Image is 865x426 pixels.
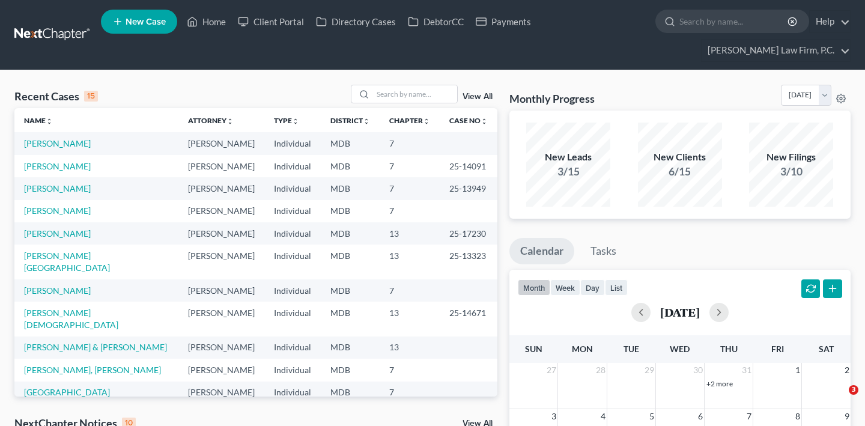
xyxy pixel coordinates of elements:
[843,409,851,424] span: 9
[321,302,380,336] td: MDB
[440,177,497,199] td: 25-13949
[321,245,380,279] td: MDB
[380,279,440,302] td: 7
[692,363,704,377] span: 30
[178,132,264,154] td: [PERSON_NAME]
[702,40,850,61] a: [PERSON_NAME] Law Firm, P.C.
[706,379,733,388] a: +2 more
[188,116,234,125] a: Attorneyunfold_more
[373,85,457,103] input: Search by name...
[380,177,440,199] td: 7
[470,11,537,32] a: Payments
[264,279,321,302] td: Individual
[24,342,167,352] a: [PERSON_NAME] & [PERSON_NAME]
[24,205,91,216] a: [PERSON_NAME]
[24,161,91,171] a: [PERSON_NAME]
[824,385,853,414] iframe: Intercom live chat
[264,132,321,154] td: Individual
[181,11,232,32] a: Home
[330,116,370,125] a: Districtunfold_more
[794,363,801,377] span: 1
[178,200,264,222] td: [PERSON_NAME]
[321,155,380,177] td: MDB
[550,279,580,296] button: week
[423,118,430,125] i: unfold_more
[178,222,264,245] td: [PERSON_NAME]
[595,363,607,377] span: 28
[440,222,497,245] td: 25-17230
[264,200,321,222] td: Individual
[670,344,690,354] span: Wed
[178,359,264,381] td: [PERSON_NAME]
[509,91,595,106] h3: Monthly Progress
[380,359,440,381] td: 7
[178,279,264,302] td: [PERSON_NAME]
[771,344,784,354] span: Fri
[660,306,700,318] h2: [DATE]
[24,116,53,125] a: Nameunfold_more
[810,11,850,32] a: Help
[440,155,497,177] td: 25-14091
[24,183,91,193] a: [PERSON_NAME]
[545,363,557,377] span: 27
[526,164,610,179] div: 3/15
[178,245,264,279] td: [PERSON_NAME]
[321,200,380,222] td: MDB
[264,302,321,336] td: Individual
[794,409,801,424] span: 8
[126,17,166,26] span: New Case
[599,409,607,424] span: 4
[321,132,380,154] td: MDB
[84,91,98,102] div: 15
[274,116,299,125] a: Typeunfold_more
[389,116,430,125] a: Chapterunfold_more
[638,150,722,164] div: New Clients
[321,279,380,302] td: MDB
[605,279,628,296] button: list
[232,11,310,32] a: Client Portal
[741,363,753,377] span: 31
[264,336,321,359] td: Individual
[321,359,380,381] td: MDB
[643,363,655,377] span: 29
[749,150,833,164] div: New Filings
[402,11,470,32] a: DebtorCC
[363,118,370,125] i: unfold_more
[178,302,264,336] td: [PERSON_NAME]
[24,387,110,421] a: [GEOGRAPHIC_DATA][PERSON_NAME][GEOGRAPHIC_DATA]
[321,336,380,359] td: MDB
[849,385,858,395] span: 3
[843,363,851,377] span: 2
[321,222,380,245] td: MDB
[638,164,722,179] div: 6/15
[178,336,264,359] td: [PERSON_NAME]
[310,11,402,32] a: Directory Cases
[24,365,161,375] a: [PERSON_NAME], [PERSON_NAME]
[46,118,53,125] i: unfold_more
[720,344,738,354] span: Thu
[380,132,440,154] td: 7
[380,245,440,279] td: 13
[679,10,789,32] input: Search by name...
[380,200,440,222] td: 7
[526,150,610,164] div: New Leads
[697,409,704,424] span: 6
[481,118,488,125] i: unfold_more
[380,155,440,177] td: 7
[178,177,264,199] td: [PERSON_NAME]
[178,155,264,177] td: [PERSON_NAME]
[24,285,91,296] a: [PERSON_NAME]
[24,251,110,273] a: [PERSON_NAME][GEOGRAPHIC_DATA]
[819,344,834,354] span: Sat
[580,238,627,264] a: Tasks
[624,344,639,354] span: Tue
[380,302,440,336] td: 13
[745,409,753,424] span: 7
[264,177,321,199] td: Individual
[440,302,497,336] td: 25-14671
[264,245,321,279] td: Individual
[264,359,321,381] td: Individual
[580,279,605,296] button: day
[518,279,550,296] button: month
[463,93,493,101] a: View All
